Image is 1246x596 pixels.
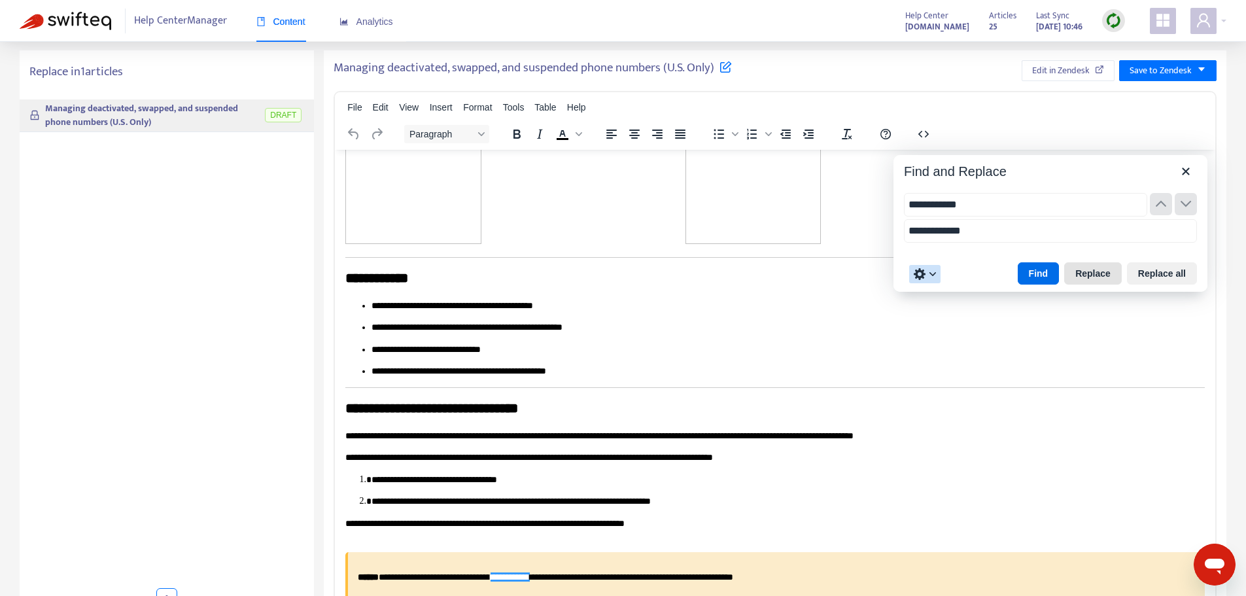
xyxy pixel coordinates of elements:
[1036,9,1069,23] span: Last Sync
[256,16,305,27] span: Content
[905,9,948,23] span: Help Center
[1064,262,1122,285] button: Replace
[399,102,419,113] span: View
[708,125,740,143] div: Bullet list
[265,108,302,122] span: DRAFT
[797,125,820,143] button: Increase indent
[45,101,238,130] strong: Managing deactivated, swapped, and suspended phone numbers (U.S. Only)
[989,20,997,34] strong: 25
[623,125,646,143] button: Align center
[373,102,389,113] span: Edit
[256,17,266,26] span: book
[836,125,858,143] button: Clear formatting
[534,102,556,113] span: Table
[1032,63,1090,78] span: Edit in Zendesk
[347,102,362,113] span: File
[774,125,797,143] button: Decrease indent
[909,265,941,283] button: Preferences
[905,20,969,34] strong: [DOMAIN_NAME]
[646,125,668,143] button: Align right
[1022,60,1115,81] button: Edit in Zendesk
[29,110,40,120] span: lock
[1197,65,1206,74] span: caret-down
[1105,12,1122,29] img: sync.dc5367851b00ba804db3.png
[339,17,349,26] span: area-chart
[551,125,584,143] div: Text color Black
[339,16,393,27] span: Analytics
[334,60,732,77] h5: Managing deactivated, swapped, and suspended phone numbers (U.S. Only)
[506,125,528,143] button: Bold
[567,102,586,113] span: Help
[503,102,525,113] span: Tools
[905,19,969,34] a: [DOMAIN_NAME]
[366,125,388,143] button: Redo
[343,125,365,143] button: Undo
[600,125,623,143] button: Align left
[404,125,489,143] button: Block Paragraph
[528,125,551,143] button: Italic
[1018,262,1060,285] button: Find
[463,102,492,113] span: Format
[1196,12,1211,28] span: user
[430,102,453,113] span: Insert
[20,12,111,30] img: Swifteq
[874,125,897,143] button: Help
[1194,544,1236,586] iframe: Button to launch messaging window
[669,125,691,143] button: Justify
[1175,160,1197,183] button: Close
[134,9,227,33] span: Help Center Manager
[1155,12,1171,28] span: appstore
[989,9,1016,23] span: Articles
[29,65,304,80] h5: Replace in 1 articles
[1119,60,1217,81] button: Save to Zendeskcaret-down
[1175,193,1197,215] button: Next
[1036,20,1082,34] strong: [DATE] 10:46
[1127,262,1197,285] button: Replace all
[409,129,474,139] span: Paragraph
[741,125,774,143] div: Numbered list
[1130,63,1192,78] span: Save to Zendesk
[1150,193,1172,215] button: Previous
